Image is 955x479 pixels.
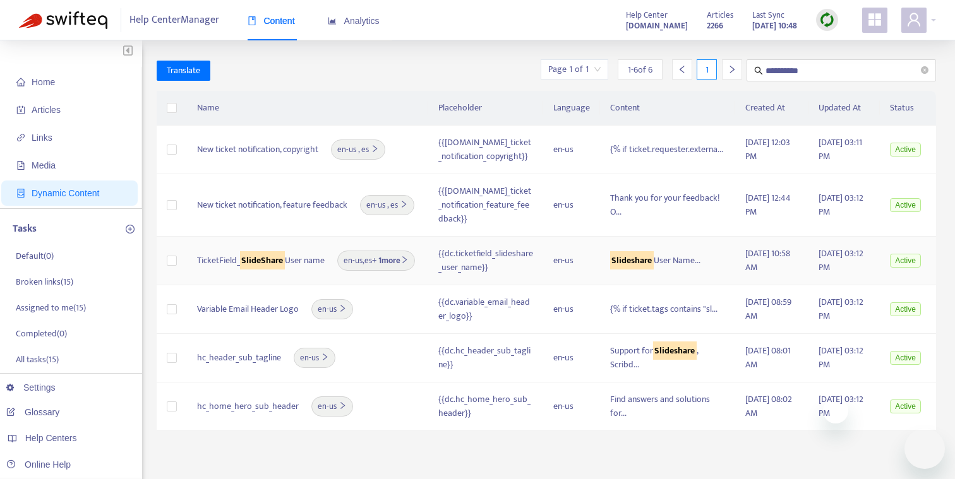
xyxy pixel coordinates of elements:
div: 1 [697,59,717,80]
a: Settings [6,382,56,393]
span: right [339,401,347,410]
span: Active [890,198,921,212]
td: [DATE] 08:59 AM [735,285,808,334]
mark: SlideShare [240,251,285,269]
span: en-us [318,400,347,413]
th: Language [543,91,600,126]
span: {% if ticket.requester.externa... [610,142,723,157]
td: en-us [543,334,600,382]
strong: [DOMAIN_NAME] [626,19,688,33]
span: , + [344,254,409,267]
strong: [DATE] 10:48 [752,19,797,33]
a: Glossary [6,407,59,417]
b: 1 more [376,254,409,268]
td: en-us [543,382,600,431]
span: Last Sync [752,8,784,22]
span: en-us [344,254,363,268]
span: appstore [867,12,882,27]
span: en-us [318,303,347,316]
span: area-chart [328,16,337,25]
td: en-us [543,237,600,285]
span: User Name... [610,251,701,269]
th: Updated At [808,91,880,126]
span: right [400,256,409,264]
th: Placeholder [428,91,543,126]
td: [DATE] 08:02 AM [735,382,808,431]
span: hc_header_sub_tagline [197,351,281,365]
span: Help Center Manager [129,8,219,32]
span: Content [248,16,295,26]
span: en-us [300,352,329,364]
p: Default ( 0 ) [16,249,54,263]
span: close-circle [921,66,928,74]
p: Broken links ( 15 ) [16,275,73,288]
td: [DATE] 03:12 PM [808,382,880,431]
span: New ticket notification, copyright [197,143,318,157]
span: Find answers and solutions for... [610,392,710,420]
span: Articles [707,8,733,22]
td: en-us [543,126,600,174]
span: Active [890,143,921,157]
span: en-us , es [337,143,379,156]
td: [DATE] 10:58 AM [735,237,808,285]
div: {{dc.hc_home_hero_sub_header}} [438,393,533,420]
span: en-us , es [366,199,408,211]
span: user [906,12,922,27]
div: {{dc.hc_header_sub_tagline}} [438,344,533,372]
span: Active [890,302,921,316]
span: Dynamic Content [32,188,99,198]
td: [DATE] 12:44 PM [735,174,808,237]
td: [DATE] 03:11 PM [808,126,880,174]
p: Tasks [13,222,37,237]
span: Media [32,160,56,170]
mark: Slideshare [610,251,654,269]
span: {% if ticket.tags contains "sl... [610,302,718,316]
div: {{[DOMAIN_NAME]_ticket_notification_feature_feedback}} [438,184,533,226]
span: hc_home_hero_sub_header [197,399,299,413]
span: Variable Email Header Logo [197,302,299,316]
span: TicketField_ User name [197,254,325,268]
span: Support for , Scribd... [610,341,699,372]
td: [DATE] 03:12 PM [808,334,880,382]
mark: Slideshare [653,341,697,360]
span: Thank you for your feedback! O... [610,191,719,219]
span: Help Center [626,8,668,22]
td: en-us [543,174,600,237]
span: New ticket notification, feature feedback [197,198,347,212]
span: close-circle [921,64,928,76]
iframe: Close message [823,398,848,423]
span: search [754,66,763,75]
p: Completed ( 0 ) [16,327,67,340]
th: Name [187,91,428,126]
div: {{dc.ticketfield_slideshare_user_name}} [438,247,533,275]
th: Created At [735,91,808,126]
span: right [400,200,408,208]
span: es [364,254,372,268]
span: Active [890,351,921,365]
strong: 2266 [707,19,723,33]
span: right [728,65,736,74]
span: file-image [16,161,25,170]
span: plus-circle [126,225,135,234]
span: Help Centers [25,433,77,443]
div: {{[DOMAIN_NAME]_ticket_notification_copyright}} [438,136,533,163]
span: home [16,78,25,86]
span: Articles [32,105,61,115]
div: {{dc.variable_email_header_logo}} [438,295,533,323]
span: container [16,189,25,198]
span: right [321,353,329,361]
td: [DATE] 08:01 AM [735,334,808,382]
span: book [248,16,256,25]
td: en-us [543,285,600,334]
td: [DATE] 03:12 PM [808,237,880,285]
button: Translate [157,61,210,81]
p: All tasks ( 15 ) [16,353,59,366]
span: right [339,304,347,312]
td: [DATE] 12:03 PM [735,126,808,174]
span: Translate [167,64,200,78]
iframe: Button to launch messaging window [904,429,945,469]
p: Assigned to me ( 15 ) [16,301,86,314]
th: Status [880,91,936,126]
a: Online Help [6,459,71,470]
span: Analytics [328,16,380,26]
